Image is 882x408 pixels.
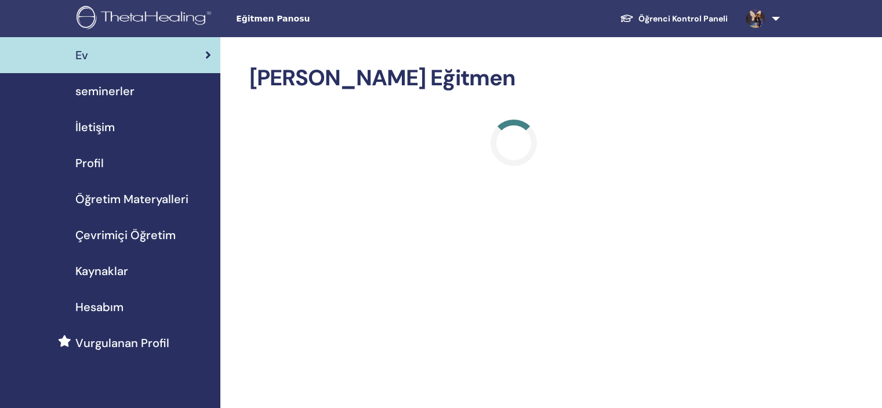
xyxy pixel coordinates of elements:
h2: [PERSON_NAME] Eğitmen [249,65,778,92]
span: Profil [75,154,104,172]
span: Hesabım [75,298,124,316]
span: İletişim [75,118,115,136]
span: Öğretim Materyalleri [75,190,188,208]
img: logo.png [77,6,215,32]
span: Ev [75,46,88,64]
span: Eğitmen Panosu [236,13,410,25]
span: Çevrimiçi Öğretim [75,226,176,244]
span: Kaynaklar [75,262,128,280]
span: seminerler [75,82,135,100]
span: Vurgulanan Profil [75,334,169,352]
img: default.jpg [746,9,765,28]
a: Öğrenci Kontrol Paneli [611,8,737,30]
img: graduation-cap-white.svg [620,13,634,23]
